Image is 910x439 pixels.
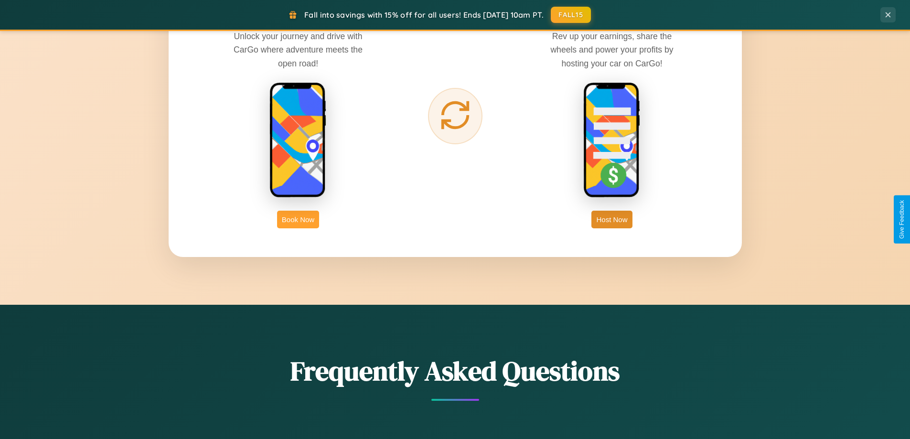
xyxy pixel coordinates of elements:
div: Give Feedback [899,200,905,239]
h2: Frequently Asked Questions [169,353,742,389]
button: Host Now [591,211,632,228]
p: Rev up your earnings, share the wheels and power your profits by hosting your car on CarGo! [540,30,684,70]
img: rent phone [269,82,327,199]
button: Book Now [277,211,319,228]
button: FALL15 [551,7,591,23]
span: Fall into savings with 15% off for all users! Ends [DATE] 10am PT. [304,10,544,20]
p: Unlock your journey and drive with CarGo where adventure meets the open road! [226,30,370,70]
img: host phone [583,82,641,199]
